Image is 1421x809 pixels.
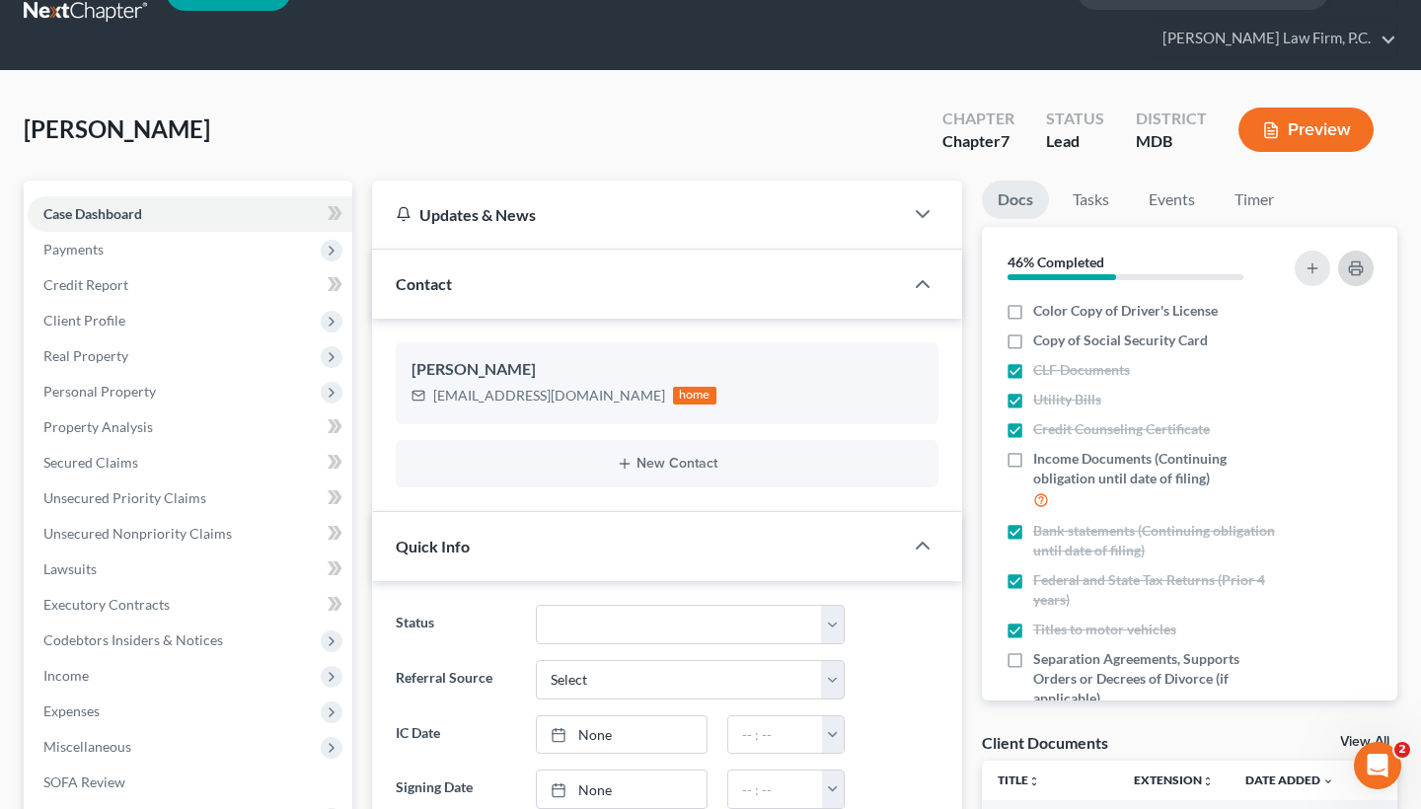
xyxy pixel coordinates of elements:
[43,489,206,506] span: Unsecured Priority Claims
[43,773,125,790] span: SOFA Review
[411,358,923,382] div: [PERSON_NAME]
[1028,775,1040,787] i: unfold_more
[386,715,526,755] label: IC Date
[28,409,352,445] a: Property Analysis
[1008,254,1104,270] strong: 46% Completed
[43,702,100,719] span: Expenses
[1033,620,1176,639] span: Titles to motor vehicles
[942,130,1014,153] div: Chapter
[28,552,352,587] a: Lawsuits
[1136,130,1207,153] div: MDB
[43,205,142,222] span: Case Dashboard
[396,274,452,293] span: Contact
[396,537,470,555] span: Quick Info
[1238,108,1374,152] button: Preview
[43,738,131,755] span: Miscellaneous
[1033,449,1277,488] span: Income Documents (Continuing obligation until date of filing)
[728,771,822,808] input: -- : --
[24,114,210,143] span: [PERSON_NAME]
[28,765,352,800] a: SOFA Review
[537,716,707,754] a: None
[43,454,138,471] span: Secured Claims
[1340,735,1389,749] a: View All
[43,347,128,364] span: Real Property
[1033,360,1130,380] span: CLF Documents
[1394,742,1410,758] span: 2
[942,108,1014,130] div: Chapter
[1001,131,1010,150] span: 7
[1134,772,1214,787] a: Extensionunfold_more
[411,456,923,472] button: New Contact
[28,267,352,303] a: Credit Report
[43,276,128,293] span: Credit Report
[673,387,716,404] div: home
[1033,570,1277,610] span: Federal and State Tax Returns (Prior 4 years)
[386,660,526,699] label: Referral Source
[43,596,170,613] span: Executory Contracts
[1033,331,1208,350] span: Copy of Social Security Card
[386,770,526,809] label: Signing Date
[396,204,879,225] div: Updates & News
[28,196,352,232] a: Case Dashboard
[1322,775,1334,787] i: expand_more
[982,732,1108,753] div: Client Documents
[728,716,822,754] input: -- : --
[28,587,352,623] a: Executory Contracts
[1033,649,1277,708] span: Separation Agreements, Supports Orders or Decrees of Divorce (if applicable)
[1033,521,1277,560] span: Bank statements (Continuing obligation until date of filing)
[1046,108,1104,130] div: Status
[43,241,104,257] span: Payments
[43,383,156,400] span: Personal Property
[1057,181,1125,219] a: Tasks
[982,181,1049,219] a: Docs
[1245,772,1334,787] a: Date Added expand_more
[537,771,707,808] a: None
[1354,742,1401,789] iframe: Intercom live chat
[28,445,352,480] a: Secured Claims
[1153,21,1396,56] a: [PERSON_NAME] Law Firm, P.C.
[1033,390,1101,409] span: Utility Bills
[1202,775,1214,787] i: unfold_more
[998,772,1040,787] a: Titleunfold_more
[43,631,223,648] span: Codebtors Insiders & Notices
[43,525,232,542] span: Unsecured Nonpriority Claims
[43,560,97,577] span: Lawsuits
[28,516,352,552] a: Unsecured Nonpriority Claims
[1046,130,1104,153] div: Lead
[28,480,352,516] a: Unsecured Priority Claims
[1133,181,1211,219] a: Events
[1033,419,1210,439] span: Credit Counseling Certificate
[1033,301,1218,321] span: Color Copy of Driver's License
[386,605,526,644] label: Status
[43,418,153,435] span: Property Analysis
[433,386,665,405] div: [EMAIL_ADDRESS][DOMAIN_NAME]
[43,667,89,684] span: Income
[1219,181,1290,219] a: Timer
[43,312,125,329] span: Client Profile
[1136,108,1207,130] div: District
